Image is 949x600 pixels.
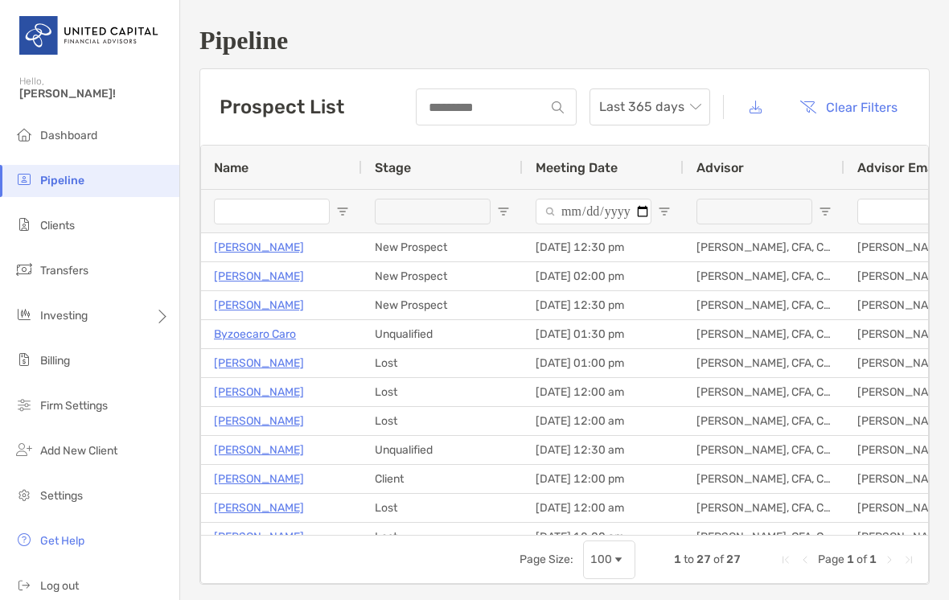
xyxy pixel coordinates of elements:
[40,219,75,232] span: Clients
[674,553,681,566] span: 1
[40,444,117,458] span: Add New Client
[362,465,523,493] div: Client
[14,350,34,369] img: billing icon
[40,579,79,593] span: Log out
[523,407,684,435] div: [DATE] 12:00 am
[713,553,724,566] span: of
[536,160,618,175] span: Meeting Date
[214,440,304,460] a: [PERSON_NAME]
[523,436,684,464] div: [DATE] 12:30 am
[684,553,694,566] span: to
[523,233,684,261] div: [DATE] 12:30 pm
[599,89,700,125] span: Last 365 days
[214,237,304,257] a: [PERSON_NAME]
[40,309,88,323] span: Investing
[684,494,844,522] div: [PERSON_NAME], CFA, CFP®
[14,440,34,459] img: add_new_client icon
[40,264,88,277] span: Transfers
[40,399,108,413] span: Firm Settings
[523,320,684,348] div: [DATE] 01:30 pm
[40,354,70,368] span: Billing
[523,494,684,522] div: [DATE] 12:00 am
[14,125,34,144] img: dashboard icon
[869,553,877,566] span: 1
[523,465,684,493] div: [DATE] 12:00 pm
[847,553,854,566] span: 1
[40,129,97,142] span: Dashboard
[214,266,304,286] a: [PERSON_NAME]
[362,407,523,435] div: Lost
[684,233,844,261] div: [PERSON_NAME], CFA, CFP®
[857,160,941,175] span: Advisor Email
[523,291,684,319] div: [DATE] 12:30 pm
[19,87,170,101] span: [PERSON_NAME]!
[40,534,84,548] span: Get Help
[362,320,523,348] div: Unqualified
[14,575,34,594] img: logout icon
[40,174,84,187] span: Pipeline
[14,485,34,504] img: settings icon
[684,378,844,406] div: [PERSON_NAME], CFA, CFP®
[362,494,523,522] div: Lost
[362,436,523,464] div: Unqualified
[818,553,844,566] span: Page
[590,553,612,566] div: 100
[520,553,573,566] div: Page Size:
[214,382,304,402] a: [PERSON_NAME]
[214,295,304,315] a: [PERSON_NAME]
[199,26,930,55] h1: Pipeline
[214,199,330,224] input: Name Filter Input
[14,170,34,189] img: pipeline icon
[523,378,684,406] div: [DATE] 12:00 am
[787,89,910,125] button: Clear Filters
[214,160,249,175] span: Name
[214,469,304,489] a: [PERSON_NAME]
[684,291,844,319] div: [PERSON_NAME], CFA, CFP®
[696,160,744,175] span: Advisor
[883,553,896,566] div: Next Page
[684,349,844,377] div: [PERSON_NAME], CFA, CFP®
[696,553,711,566] span: 27
[684,262,844,290] div: [PERSON_NAME], CFA, CFP®
[497,205,510,218] button: Open Filter Menu
[684,407,844,435] div: [PERSON_NAME], CFA, CFP®
[362,349,523,377] div: Lost
[40,489,83,503] span: Settings
[523,349,684,377] div: [DATE] 01:00 pm
[552,101,564,113] img: input icon
[214,353,304,373] a: [PERSON_NAME]
[583,540,635,579] div: Page Size
[362,233,523,261] div: New Prospect
[684,436,844,464] div: [PERSON_NAME], CFA, CFP®
[362,291,523,319] div: New Prospect
[14,530,34,549] img: get-help icon
[214,324,296,344] p: Byzoecaro Caro
[336,205,349,218] button: Open Filter Menu
[362,378,523,406] div: Lost
[14,260,34,279] img: transfers icon
[523,262,684,290] div: [DATE] 02:00 pm
[799,553,811,566] div: Previous Page
[214,498,304,518] a: [PERSON_NAME]
[902,553,915,566] div: Last Page
[536,199,651,224] input: Meeting Date Filter Input
[779,553,792,566] div: First Page
[19,6,160,64] img: United Capital Logo
[819,205,832,218] button: Open Filter Menu
[375,160,411,175] span: Stage
[362,262,523,290] div: New Prospect
[726,553,741,566] span: 27
[684,320,844,348] div: [PERSON_NAME], CFA, CFP®
[214,411,304,431] a: [PERSON_NAME]
[857,553,867,566] span: of
[14,305,34,324] img: investing icon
